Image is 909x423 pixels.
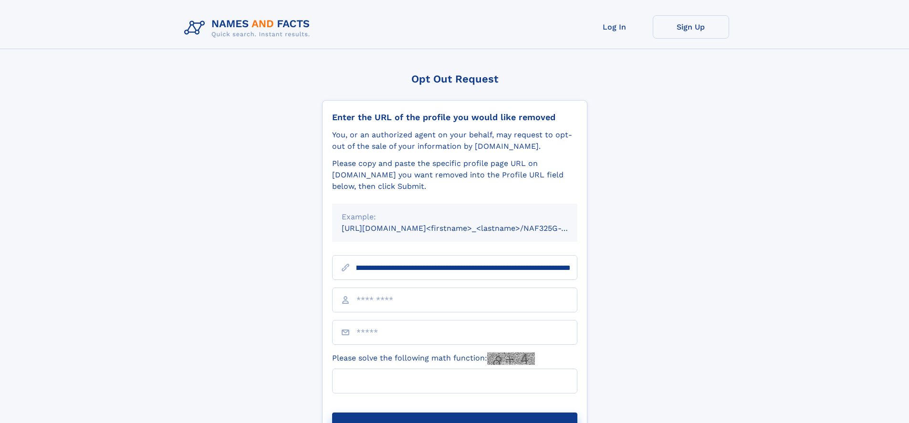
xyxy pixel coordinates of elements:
[332,352,535,365] label: Please solve the following math function:
[180,15,318,41] img: Logo Names and Facts
[322,73,587,85] div: Opt Out Request
[576,15,653,39] a: Log In
[332,112,577,123] div: Enter the URL of the profile you would like removed
[332,129,577,152] div: You, or an authorized agent on your behalf, may request to opt-out of the sale of your informatio...
[332,158,577,192] div: Please copy and paste the specific profile page URL on [DOMAIN_NAME] you want removed into the Pr...
[653,15,729,39] a: Sign Up
[342,211,568,223] div: Example:
[342,224,596,233] small: [URL][DOMAIN_NAME]<firstname>_<lastname>/NAF325G-xxxxxxxx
